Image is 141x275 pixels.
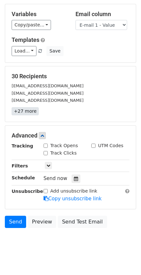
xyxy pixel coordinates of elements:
[12,91,84,96] small: [EMAIL_ADDRESS][DOMAIN_NAME]
[5,216,26,228] a: Send
[50,142,78,149] label: Track Opens
[12,20,51,30] a: Copy/paste...
[12,107,39,115] a: +27 more
[46,46,63,56] button: Save
[12,163,28,168] strong: Filters
[12,73,129,80] h5: 30 Recipients
[58,216,107,228] a: Send Test Email
[109,244,141,275] iframe: Chat Widget
[44,196,102,202] a: Copy unsubscribe link
[12,189,43,194] strong: Unsubscribe
[12,36,39,43] a: Templates
[12,11,66,18] h5: Variables
[98,142,123,149] label: UTM Codes
[50,150,77,156] label: Track Clicks
[50,188,97,194] label: Add unsubscribe link
[76,11,130,18] h5: Email column
[12,83,84,88] small: [EMAIL_ADDRESS][DOMAIN_NAME]
[12,46,36,56] a: Load...
[12,175,35,180] strong: Schedule
[12,98,84,103] small: [EMAIL_ADDRESS][DOMAIN_NAME]
[44,175,67,181] span: Send now
[12,143,33,148] strong: Tracking
[28,216,56,228] a: Preview
[12,132,129,139] h5: Advanced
